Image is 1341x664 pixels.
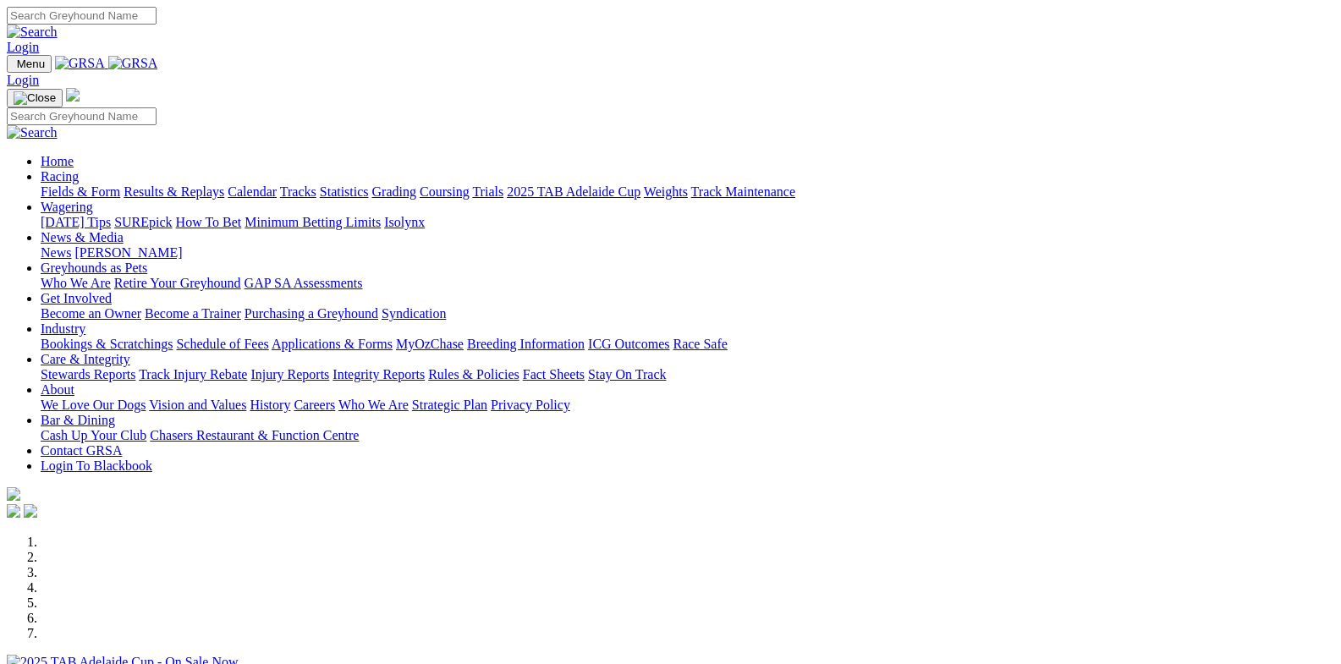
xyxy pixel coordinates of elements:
[7,125,58,140] img: Search
[114,215,172,229] a: SUREpick
[41,215,111,229] a: [DATE] Tips
[228,184,277,199] a: Calendar
[41,200,93,214] a: Wagering
[245,215,381,229] a: Minimum Betting Limits
[145,306,241,321] a: Become a Trainer
[41,184,120,199] a: Fields & Form
[176,337,268,351] a: Schedule of Fees
[41,306,141,321] a: Become an Owner
[176,215,242,229] a: How To Bet
[41,230,124,244] a: News & Media
[41,337,173,351] a: Bookings & Scratchings
[7,89,63,107] button: Toggle navigation
[245,276,363,290] a: GAP SA Assessments
[644,184,688,199] a: Weights
[384,215,425,229] a: Isolynx
[41,337,1334,352] div: Industry
[523,367,585,381] a: Fact Sheets
[507,184,640,199] a: 2025 TAB Adelaide Cup
[74,245,182,260] a: [PERSON_NAME]
[139,367,247,381] a: Track Injury Rebate
[338,398,409,412] a: Who We Are
[55,56,105,71] img: GRSA
[396,337,464,351] a: MyOzChase
[149,398,246,412] a: Vision and Values
[420,184,470,199] a: Coursing
[124,184,224,199] a: Results & Replays
[41,291,112,305] a: Get Involved
[280,184,316,199] a: Tracks
[472,184,503,199] a: Trials
[320,184,369,199] a: Statistics
[7,25,58,40] img: Search
[588,367,666,381] a: Stay On Track
[294,398,335,412] a: Careers
[372,184,416,199] a: Grading
[41,367,1334,382] div: Care & Integrity
[17,58,45,70] span: Menu
[412,398,487,412] a: Strategic Plan
[41,154,74,168] a: Home
[41,215,1334,230] div: Wagering
[41,398,146,412] a: We Love Our Dogs
[41,306,1334,321] div: Get Involved
[673,337,727,351] a: Race Safe
[41,443,122,458] a: Contact GRSA
[108,56,158,71] img: GRSA
[41,245,71,260] a: News
[66,88,80,102] img: logo-grsa-white.png
[41,458,152,473] a: Login To Blackbook
[41,428,146,442] a: Cash Up Your Club
[7,487,20,501] img: logo-grsa-white.png
[41,428,1334,443] div: Bar & Dining
[41,276,111,290] a: Who We Are
[41,413,115,427] a: Bar & Dining
[7,7,157,25] input: Search
[41,245,1334,261] div: News & Media
[588,337,669,351] a: ICG Outcomes
[272,337,393,351] a: Applications & Forms
[114,276,241,290] a: Retire Your Greyhound
[7,504,20,518] img: facebook.svg
[41,276,1334,291] div: Greyhounds as Pets
[24,504,37,518] img: twitter.svg
[41,352,130,366] a: Care & Integrity
[467,337,585,351] a: Breeding Information
[14,91,56,105] img: Close
[7,107,157,125] input: Search
[250,367,329,381] a: Injury Reports
[7,55,52,73] button: Toggle navigation
[333,367,425,381] a: Integrity Reports
[245,306,378,321] a: Purchasing a Greyhound
[150,428,359,442] a: Chasers Restaurant & Function Centre
[428,367,519,381] a: Rules & Policies
[41,321,85,336] a: Industry
[41,261,147,275] a: Greyhounds as Pets
[250,398,290,412] a: History
[491,398,570,412] a: Privacy Policy
[41,382,74,397] a: About
[41,169,79,184] a: Racing
[41,398,1334,413] div: About
[7,40,39,54] a: Login
[7,73,39,87] a: Login
[41,184,1334,200] div: Racing
[41,367,135,381] a: Stewards Reports
[691,184,795,199] a: Track Maintenance
[382,306,446,321] a: Syndication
